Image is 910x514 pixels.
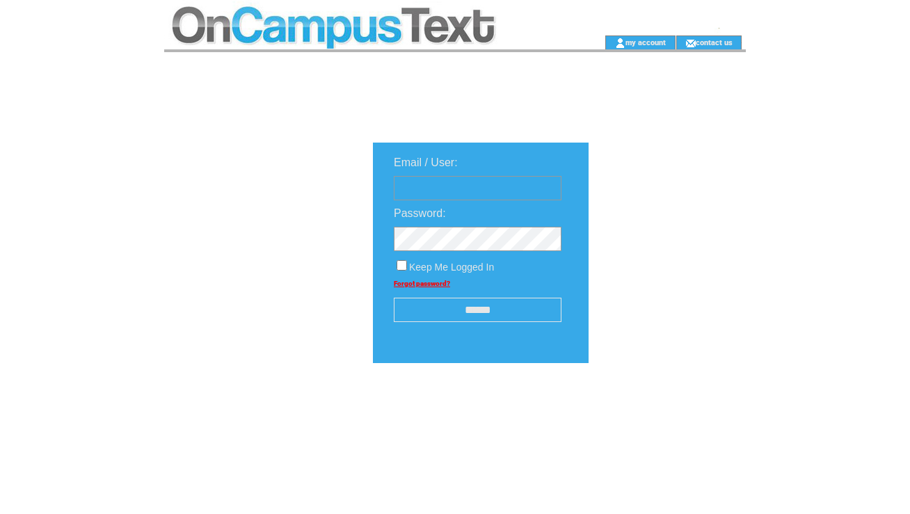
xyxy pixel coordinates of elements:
span: Email / User: [394,156,458,168]
span: Keep Me Logged In [409,262,494,273]
img: account_icon.gif [615,38,625,49]
img: contact_us_icon.gif [685,38,696,49]
a: Forgot password? [394,280,450,287]
span: Password: [394,207,446,219]
img: transparent.png [629,398,699,415]
a: my account [625,38,666,47]
a: contact us [696,38,733,47]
